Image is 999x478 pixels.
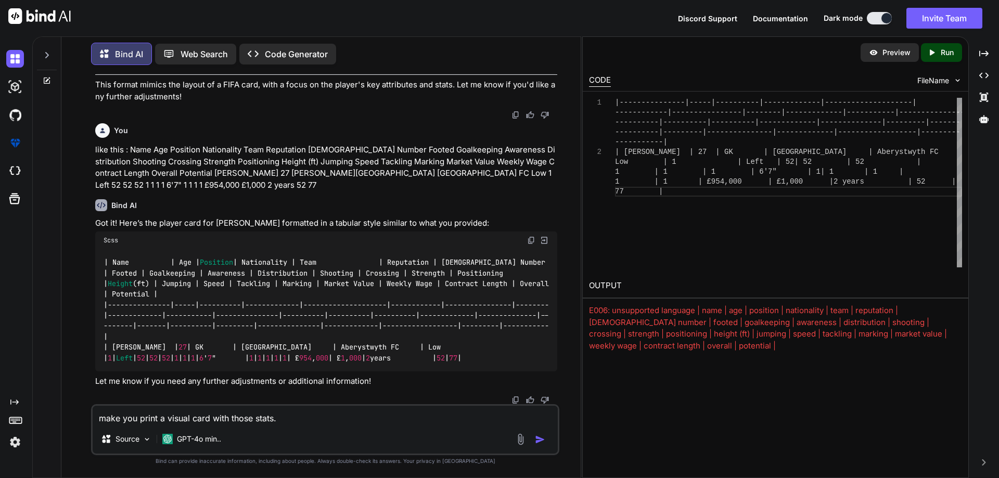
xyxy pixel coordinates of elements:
img: copy [527,236,535,244]
img: Pick Models [143,435,151,444]
img: cloudideIcon [6,162,24,180]
span: 1 [274,353,278,363]
p: Bind AI [115,48,143,60]
span: FileName [917,75,949,86]
span: 1 [266,353,270,363]
h6: You [114,125,128,136]
p: Web Search [181,48,228,60]
img: preview [869,48,878,57]
img: chevron down [953,76,962,85]
span: ----------|---------|---------------|------------- [615,128,834,136]
span: | 1 | 1 | [821,167,904,176]
span: 52 [137,353,145,363]
p: GPT-4o min.. [177,434,221,444]
p: like this : Name Age Position Nationality Team Reputation [DEMOGRAPHIC_DATA] Number Footed Goalke... [95,144,557,191]
span: 77 | [615,187,663,196]
img: githubDark [6,106,24,124]
span: Height [108,279,133,288]
span: 1 [258,353,262,363]
span: 1 [249,353,253,363]
span: 2 [366,353,370,363]
p: Preview [882,47,911,58]
img: like [526,111,534,119]
img: darkChat [6,50,24,68]
img: GPT-4o mini [162,434,173,444]
img: premium [6,134,24,152]
span: 52 [149,353,158,363]
p: Bind can provide inaccurate information, including about people. Always double-check its answers.... [91,457,559,465]
span: | [PERSON_NAME] | 27 | GK | [GEOGRAPHIC_DATA] | A [615,148,881,156]
img: like [526,396,534,404]
span: Position [200,258,233,267]
p: Run [941,47,954,58]
span: Dark mode [824,13,863,23]
span: 1 [183,353,187,363]
img: Bind AI [8,8,71,24]
span: 954 [299,353,312,363]
span: 7 [208,353,212,363]
p: Code Generator [265,48,328,60]
code: | Name | Age | | Nationality | Team | Reputation | [DEMOGRAPHIC_DATA] Number | Footed | Goalkeepi... [104,257,553,363]
h2: OUTPUT [583,274,968,298]
img: darkAi-studio [6,78,24,96]
span: berystwyth FC | [881,148,965,156]
img: attachment [515,433,527,445]
span: 1 [191,353,195,363]
span: ------------------| [834,98,917,107]
span: 6 [199,353,203,363]
button: Discord Support [678,13,737,24]
span: 1 [174,353,178,363]
img: Open in Browser [540,236,549,245]
span: 52 [437,353,445,363]
span: -----------|---------|-------| [834,118,965,126]
img: copy [511,111,520,119]
span: 52 [162,353,170,363]
span: 27 [178,343,187,352]
span: ------------|----------------|--------|----------- [615,108,834,117]
span: 000 [349,353,362,363]
span: ----------|----------|----------|-------------|--- [615,118,834,126]
p: This format mimics the layout of a FIFA card, with a focus on the player's key attributes and sta... [95,79,557,102]
div: CODE [589,74,611,87]
span: Left [116,353,133,363]
p: Source [116,434,139,444]
span: 1 [341,353,345,363]
p: Got it! Here’s the player card for [PERSON_NAME] formatted in a tabular style similar to what you... [95,217,557,229]
span: 1 [283,353,287,363]
span: 1 | 1 | 1 | 6'7" | 1 [615,167,821,176]
p: Let me know if you need any further adjustments or additional information! [95,376,557,387]
img: dislike [541,396,549,404]
span: 2 years | 52 | [834,177,956,186]
div: 1 [589,98,601,108]
textarea: make you print a visual card with those stats. [93,406,558,424]
img: dislike [541,111,549,119]
span: | 52 | 52 | [794,158,921,166]
img: icon [535,434,545,445]
span: 1 [108,353,112,363]
span: -----------| [615,138,668,146]
span: 000 [316,353,328,363]
span: Scss [104,236,118,244]
span: Documentation [753,14,808,23]
img: copy [511,396,520,404]
h6: Bind AI [111,200,137,211]
div: 2 [589,147,601,157]
span: |------------------|---------| [834,128,965,136]
span: 77 [449,353,457,363]
button: Documentation [753,13,808,24]
span: Low | 1 | Left | 52 [615,158,794,166]
span: |---------------|-----|----------|-------------|-- [615,98,834,107]
span: Discord Support [678,14,737,23]
button: Invite Team [906,8,982,29]
div: E006: unsupported language | name | age | position | nationality | team | reputation | [DEMOGRAPH... [589,305,962,352]
span: --|-----------|---------------| [834,108,969,117]
img: settings [6,433,24,451]
span: 1 | 1 | £954,000 | £1,000 | [615,177,834,186]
